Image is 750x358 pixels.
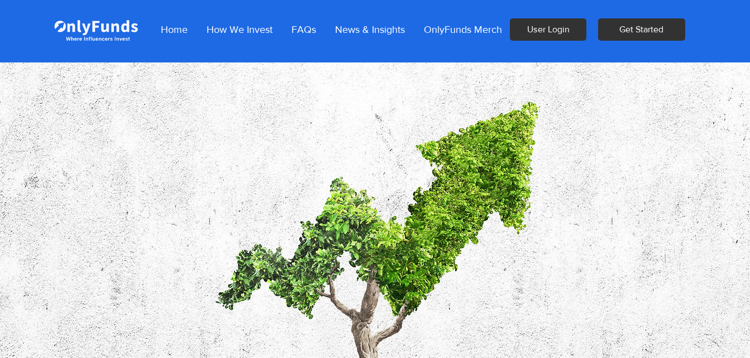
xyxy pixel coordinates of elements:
p: How We Invest [201,16,278,43]
a: Home [151,16,197,43]
p: Home [155,16,193,43]
nav: Site [151,16,512,43]
span: User Login [527,23,569,36]
a: OnlyFunds Merch [415,16,512,43]
span: Get Started [619,23,663,36]
a: How We Invest [197,16,282,43]
a: User Login [510,18,586,41]
a: News & Insights [326,16,415,43]
a: FAQs [282,16,326,43]
img: Onlyfunds logo in white on a blue background. [52,10,138,49]
p: News & Insights [329,16,410,43]
button: Get Started [598,18,685,41]
p: FAQs [286,16,322,43]
p: OnlyFunds Merch [418,16,508,43]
